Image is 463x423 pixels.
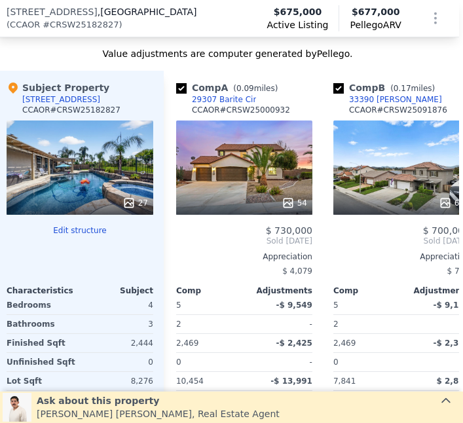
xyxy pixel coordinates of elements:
[7,334,77,352] div: Finished Sqft
[333,285,401,296] div: Comp
[333,315,399,333] div: 2
[247,315,312,333] div: -
[282,267,312,276] span: $ 4,079
[274,5,322,18] span: $675,000
[276,339,312,348] span: -$ 2,425
[7,315,77,333] div: Bathrooms
[176,339,198,348] span: 2,469
[37,407,280,420] div: [PERSON_NAME] [PERSON_NAME] , Real Estate Agent
[349,105,447,115] div: CCAOR # CRSW25091876
[282,196,307,210] div: 54
[37,394,280,407] div: Ask about this property
[176,81,283,94] div: Comp A
[176,358,181,367] span: 0
[83,372,153,390] div: 8,276
[7,296,77,314] div: Bedrooms
[333,81,440,94] div: Comp B
[43,18,119,31] span: # CRSW25182827
[228,84,283,93] span: ( miles)
[333,94,442,105] a: 33390 [PERSON_NAME]
[3,393,31,422] img: Leo Gutierrez
[236,84,254,93] span: 0.09
[192,105,290,115] div: CCAOR # CRSW25000932
[192,94,256,105] div: 29307 Barite Cir
[7,391,77,409] div: Garage Sqft
[176,251,312,262] div: Appreciation
[80,285,153,296] div: Subject
[7,5,98,18] span: [STREET_ADDRESS]
[244,285,312,296] div: Adjustments
[22,105,120,115] div: CCAOR # CRSW25182827
[333,377,356,386] span: 7,841
[83,315,153,333] div: 3
[247,353,312,371] div: -
[122,196,148,210] div: 27
[422,5,449,31] button: Show Options
[176,315,242,333] div: 2
[276,301,312,310] span: -$ 9,549
[7,372,77,390] div: Lot Sqft
[270,377,312,386] span: -$ 13,991
[266,225,312,236] span: $ 730,000
[83,353,153,371] div: 0
[83,296,153,314] div: 4
[176,236,312,246] span: Sold [DATE]
[349,94,442,105] div: 33390 [PERSON_NAME]
[7,18,122,31] div: ( )
[176,301,181,310] span: 5
[333,358,339,367] span: 0
[176,377,204,386] span: 10,454
[176,285,244,296] div: Comp
[10,18,40,31] span: CCAOR
[98,5,197,18] span: , [GEOGRAPHIC_DATA]
[267,18,329,31] span: Active Listing
[83,391,153,409] div: 427
[333,301,339,310] span: 5
[385,84,440,93] span: ( miles)
[7,285,80,296] div: Characteristics
[350,18,401,31] span: Pellego ARV
[352,7,400,17] span: $677,000
[176,94,256,105] a: 29307 Barite Cir
[83,334,153,352] div: 2,444
[7,353,77,371] div: Unfinished Sqft
[394,84,411,93] span: 0.17
[7,81,109,94] div: Subject Property
[22,94,100,105] div: [STREET_ADDRESS]
[7,225,153,236] button: Edit structure
[333,339,356,348] span: 2,469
